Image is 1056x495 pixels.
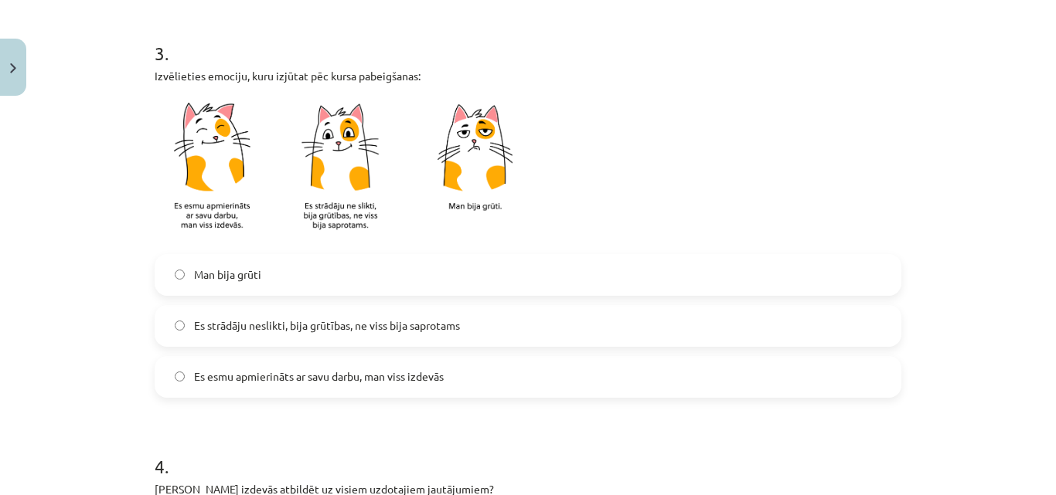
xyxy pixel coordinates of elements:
span: Es strādāju neslikti, bija grūtības, ne viss bija saprotams [194,317,460,334]
img: icon-close-lesson-0947bae3869378f0d4975bcd49f059093ad1ed9edebbc8119c70593378902aed.svg [10,63,16,73]
span: Es esmu apmierināts ar savu darbu, man viss izdevās [194,368,444,385]
h1: 4 . [155,429,901,476]
p: Izvēlieties emociju, kuru izjūtat pēc kursa pabeigšanas: [155,68,901,84]
input: Es strādāju neslikti, bija grūtības, ne viss bija saprotams [175,320,185,331]
span: Man bija grūti [194,266,261,283]
h1: 3 . [155,15,901,63]
input: Es esmu apmierināts ar savu darbu, man viss izdevās [175,371,185,381]
input: Man bija grūti [175,270,185,280]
